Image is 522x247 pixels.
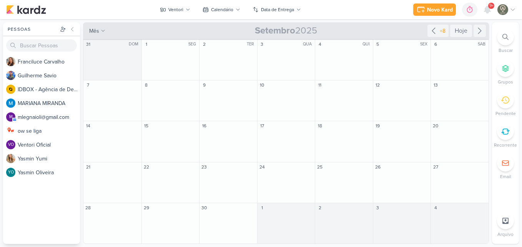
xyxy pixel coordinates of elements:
p: Recorrente [494,142,517,149]
div: 30 [200,204,208,212]
div: 3 [374,204,382,212]
div: 19 [374,122,382,130]
p: VO [8,143,14,147]
div: Ventori Oficial [6,140,15,149]
div: QUI [362,41,372,47]
div: 17 [258,122,266,130]
img: Franciluce Carvalho [6,57,15,66]
div: +8 [438,27,447,35]
div: 24 [258,163,266,171]
div: 4 [432,204,439,212]
div: 13 [432,81,439,89]
div: DOM [129,41,141,47]
img: kardz.app [6,5,46,14]
div: 21 [84,163,92,171]
span: mês [89,27,99,35]
div: 1 [258,204,266,212]
div: 3 [258,40,266,48]
div: 12 [374,81,382,89]
div: 1 [143,40,150,48]
div: SAB [478,41,488,47]
p: Buscar [499,47,513,54]
div: 18 [316,122,324,130]
div: TER [247,41,256,47]
p: Arquivo [497,231,514,238]
div: 5 [374,40,382,48]
div: 11 [316,81,324,89]
div: Novo Kard [427,6,453,14]
img: Leviê Agência de Marketing Digital [497,4,508,15]
div: 31 [84,40,92,48]
div: 26 [374,163,382,171]
div: o w s e l i g a [18,127,80,135]
div: 20 [432,122,439,130]
img: IDBOX - Agência de Design [6,85,15,94]
img: MARIANA MIRANDA [6,98,15,108]
div: 25 [316,163,324,171]
img: ow se liga [6,126,15,135]
div: 28 [84,204,92,212]
p: Grupos [498,78,513,85]
div: 29 [143,204,150,212]
img: Guilherme Savio [6,71,15,80]
img: Yasmin Yumi [6,154,15,163]
div: 22 [143,163,150,171]
div: Y a s m i n Y u m i [18,155,80,163]
span: 9+ [489,3,494,9]
div: 8 [143,81,150,89]
div: M A R I A N A M I R A N D A [18,99,80,107]
div: 4 [316,40,324,48]
div: 10 [258,81,266,89]
div: I D B O X - A g ê n c i a d e D e s i g n [18,85,80,93]
input: Buscar Pessoas [6,39,77,52]
div: m l e g n a i o l i @ g m a i l . c o m [18,113,80,121]
div: SEG [188,41,198,47]
button: Novo Kard [413,3,456,16]
div: 6 [432,40,439,48]
p: Email [500,173,511,180]
span: 2025 [255,25,317,37]
div: Hoje [450,25,472,37]
p: YO [8,170,14,175]
div: Y a s m i n O l i v e i r a [18,169,80,177]
div: QUA [303,41,314,47]
div: 2 [316,204,324,212]
div: 9 [200,81,208,89]
div: 23 [200,163,208,171]
div: 2 [200,40,208,48]
div: Pessoas [6,26,58,33]
li: Ctrl + F [492,28,519,54]
div: V e n t o r i O f i c i a l [18,141,80,149]
p: m [9,115,13,119]
div: mlegnaioli@gmail.com [6,112,15,122]
div: 27 [432,163,439,171]
strong: Setembro [255,25,295,36]
p: Pendente [495,110,516,117]
div: Yasmin Oliveira [6,168,15,177]
div: SEX [420,41,430,47]
div: 14 [84,122,92,130]
div: 16 [200,122,208,130]
div: 7 [84,81,92,89]
div: F r a n c i l u c e C a r v a l h o [18,58,80,66]
div: G u i l h e r m e S a v i o [18,72,80,80]
div: 15 [143,122,150,130]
